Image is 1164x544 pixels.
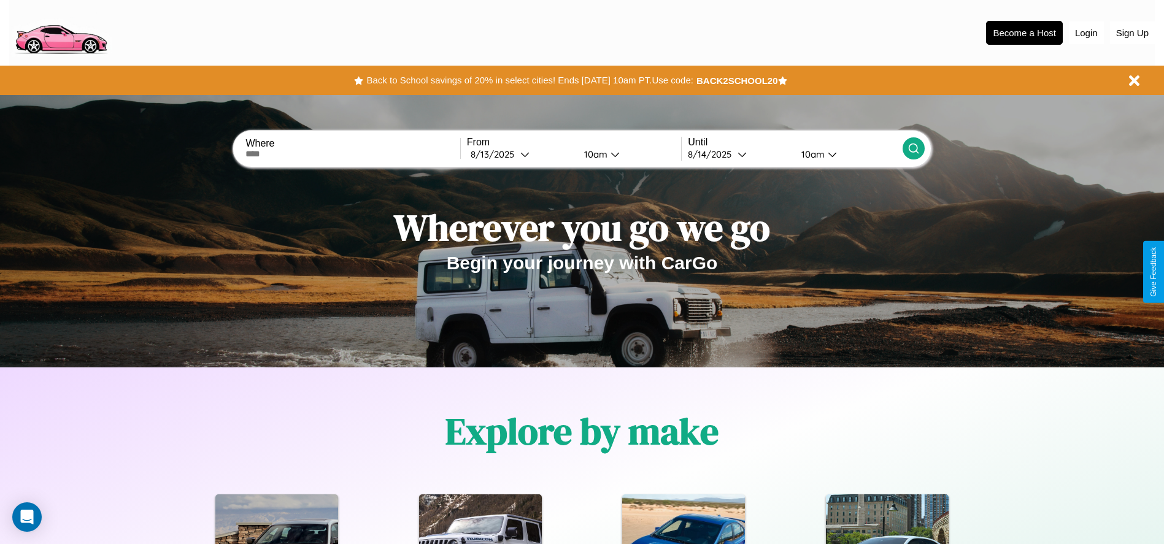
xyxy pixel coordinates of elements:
[1069,21,1104,44] button: Login
[245,138,460,149] label: Where
[9,6,112,57] img: logo
[1110,21,1155,44] button: Sign Up
[986,21,1063,45] button: Become a Host
[363,72,696,89] button: Back to School savings of 20% in select cities! Ends [DATE] 10am PT.Use code:
[795,148,828,160] div: 10am
[467,137,681,148] label: From
[688,137,902,148] label: Until
[467,148,574,161] button: 8/13/2025
[696,75,778,86] b: BACK2SCHOOL20
[578,148,611,160] div: 10am
[792,148,903,161] button: 10am
[1149,247,1158,297] div: Give Feedback
[445,406,719,456] h1: Explore by make
[574,148,682,161] button: 10am
[688,148,738,160] div: 8 / 14 / 2025
[471,148,520,160] div: 8 / 13 / 2025
[12,502,42,532] div: Open Intercom Messenger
